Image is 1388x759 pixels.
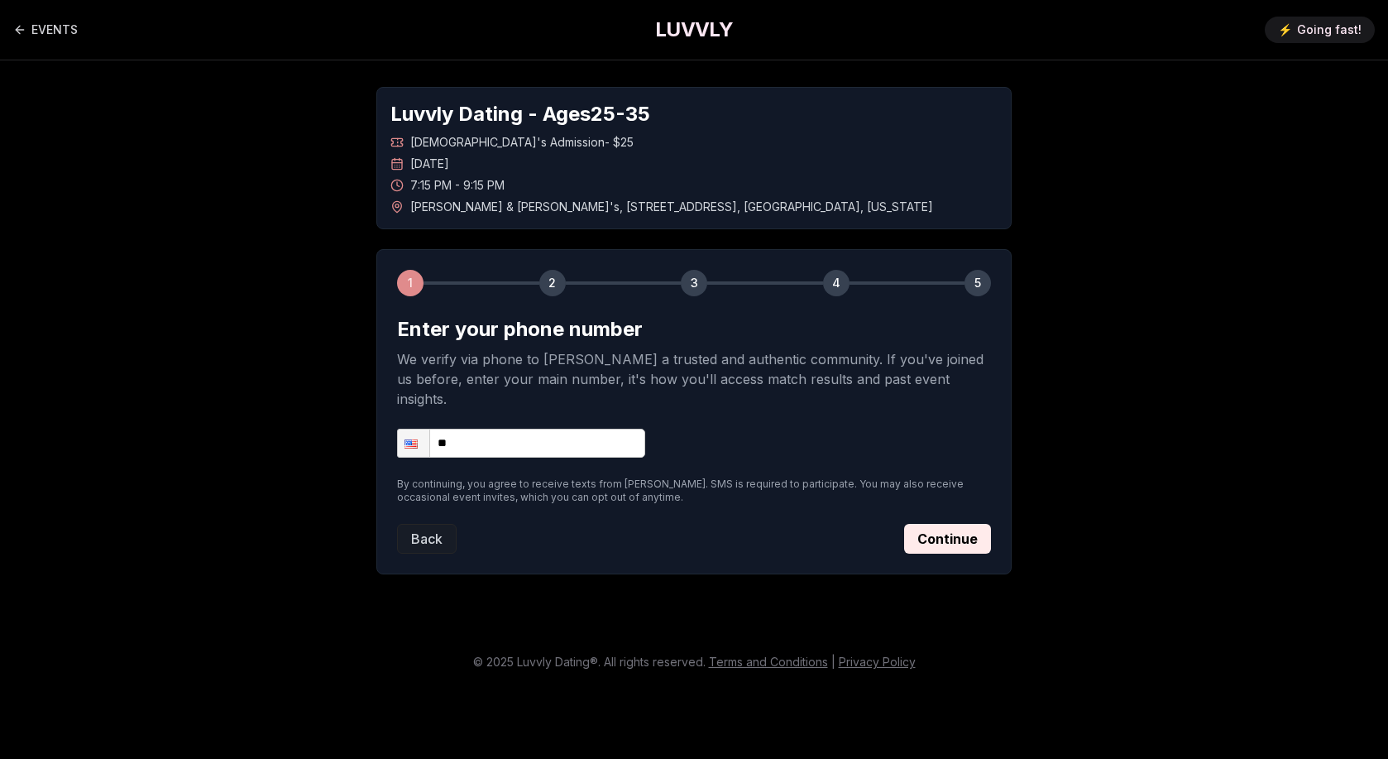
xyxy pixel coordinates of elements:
a: Privacy Policy [839,655,916,669]
span: | [831,655,835,669]
div: 1 [397,270,424,296]
div: 3 [681,270,707,296]
div: United States: + 1 [398,430,429,457]
h2: Enter your phone number [397,316,991,343]
span: ⚡️ [1278,22,1292,38]
span: 7:15 PM - 9:15 PM [410,177,505,194]
a: Back to events [13,13,78,46]
h1: Luvvly Dating - Ages 25 - 35 [390,101,998,127]
a: LUVVLY [655,17,733,43]
div: 2 [539,270,566,296]
p: We verify via phone to [PERSON_NAME] a trusted and authentic community. If you've joined us befor... [397,349,991,409]
button: Continue [904,524,991,554]
div: 5 [964,270,991,296]
span: Going fast! [1297,22,1362,38]
button: Back [397,524,457,554]
span: [DEMOGRAPHIC_DATA]'s Admission - $25 [410,134,634,151]
span: [PERSON_NAME] & [PERSON_NAME]'s , [STREET_ADDRESS] , [GEOGRAPHIC_DATA] , [US_STATE] [410,199,933,215]
span: [DATE] [410,156,449,172]
p: By continuing, you agree to receive texts from [PERSON_NAME]. SMS is required to participate. You... [397,478,991,504]
a: Terms and Conditions [709,655,828,669]
div: 4 [823,270,850,296]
